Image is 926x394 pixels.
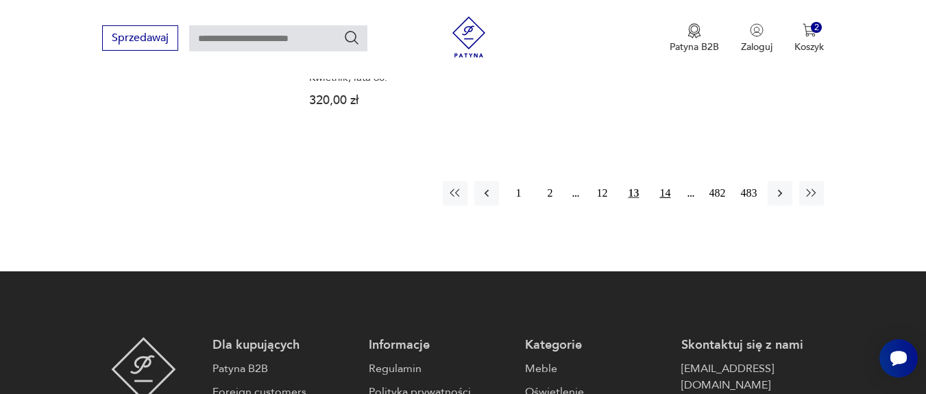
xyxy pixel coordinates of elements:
[653,181,677,206] button: 14
[309,72,461,84] h3: Kwietnik, lata 60.
[681,360,824,393] a: [EMAIL_ADDRESS][DOMAIN_NAME]
[803,23,816,37] img: Ikona koszyka
[681,337,824,354] p: Skontaktuj się z nami
[879,339,918,378] iframe: Smartsupp widget button
[741,23,772,53] button: Zaloguj
[212,337,355,354] p: Dla kupujących
[811,22,823,34] div: 2
[741,40,772,53] p: Zaloguj
[102,34,178,44] a: Sprzedawaj
[794,23,824,53] button: 2Koszyk
[750,23,764,37] img: Ikonka użytkownika
[369,360,511,377] a: Regulamin
[537,181,562,206] button: 2
[687,23,701,38] img: Ikona medalu
[102,25,178,51] button: Sprzedawaj
[589,181,614,206] button: 12
[525,360,668,377] a: Meble
[369,337,511,354] p: Informacje
[705,181,729,206] button: 482
[343,29,360,46] button: Szukaj
[448,16,489,58] img: Patyna - sklep z meblami i dekoracjami vintage
[736,181,761,206] button: 483
[621,181,646,206] button: 13
[670,23,719,53] button: Patyna B2B
[506,181,531,206] button: 1
[212,360,355,377] a: Patyna B2B
[670,23,719,53] a: Ikona medaluPatyna B2B
[525,337,668,354] p: Kategorie
[309,95,461,106] p: 320,00 zł
[794,40,824,53] p: Koszyk
[670,40,719,53] p: Patyna B2B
